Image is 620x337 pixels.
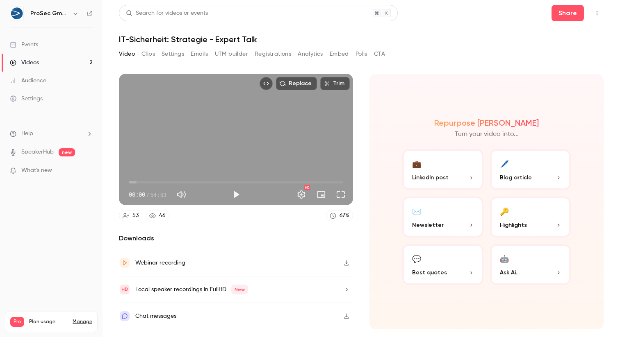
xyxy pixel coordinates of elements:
[313,186,329,203] button: Turn on miniplayer
[500,221,527,229] span: Highlights
[162,47,184,61] button: Settings
[146,210,169,221] a: 46
[590,7,604,20] button: Top Bar Actions
[141,47,155,61] button: Clips
[119,47,135,61] button: Video
[500,205,509,217] div: 🔑
[340,211,349,220] div: 67 %
[412,173,449,182] span: LinkedIn post
[119,233,353,243] h2: Downloads
[21,129,33,138] span: Help
[10,59,39,67] div: Videos
[412,252,421,265] div: 💬
[150,190,166,199] span: 54:53
[135,285,248,294] div: Local speaker recordings in FullHD
[215,47,248,61] button: UTM builder
[490,149,571,190] button: 🖊️Blog article
[500,173,532,182] span: Blog article
[129,190,166,199] div: 00:00
[191,47,208,61] button: Emails
[260,77,273,90] button: Embed video
[402,197,483,237] button: ✉️Newsletter
[500,268,520,277] span: Ask Ai...
[500,252,509,265] div: 🤖
[10,77,46,85] div: Audience
[159,211,166,220] div: 46
[552,5,584,21] button: Share
[228,186,244,203] button: Play
[129,190,145,199] span: 00:00
[119,210,142,221] a: 53
[500,157,509,170] div: 🖊️
[412,221,444,229] span: Newsletter
[490,244,571,285] button: 🤖Ask Ai...
[21,166,52,175] span: What's new
[320,77,350,90] button: Trim
[276,77,317,90] button: Replace
[135,311,176,321] div: Chat messages
[255,47,291,61] button: Registrations
[10,41,38,49] div: Events
[330,47,349,61] button: Embed
[412,268,447,277] span: Best quotes
[434,118,539,128] h2: Repurpose [PERSON_NAME]
[326,210,353,221] a: 67%
[402,149,483,190] button: 💼LinkedIn post
[126,9,208,18] div: Search for videos or events
[455,129,519,139] p: Turn your video into...
[298,47,323,61] button: Analytics
[412,205,421,217] div: ✉️
[374,47,385,61] button: CTA
[21,148,54,156] a: SpeakerHub
[173,186,189,203] button: Mute
[10,317,24,327] span: Pro
[59,148,75,156] span: new
[10,7,23,20] img: ProSec GmbH
[146,190,149,199] span: /
[135,258,185,268] div: Webinar recording
[402,244,483,285] button: 💬Best quotes
[293,186,310,203] button: Settings
[231,285,248,294] span: New
[30,9,69,18] h6: ProSec GmbH
[119,34,604,44] h1: IT-Sicherheit: Strategie - Expert Talk
[10,95,43,103] div: Settings
[10,129,93,138] li: help-dropdown-opener
[490,197,571,237] button: 🔑Highlights
[29,319,68,325] span: Plan usage
[73,319,92,325] a: Manage
[356,47,367,61] button: Polls
[132,211,139,220] div: 53
[333,186,349,203] button: Full screen
[304,185,310,190] div: HD
[412,157,421,170] div: 💼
